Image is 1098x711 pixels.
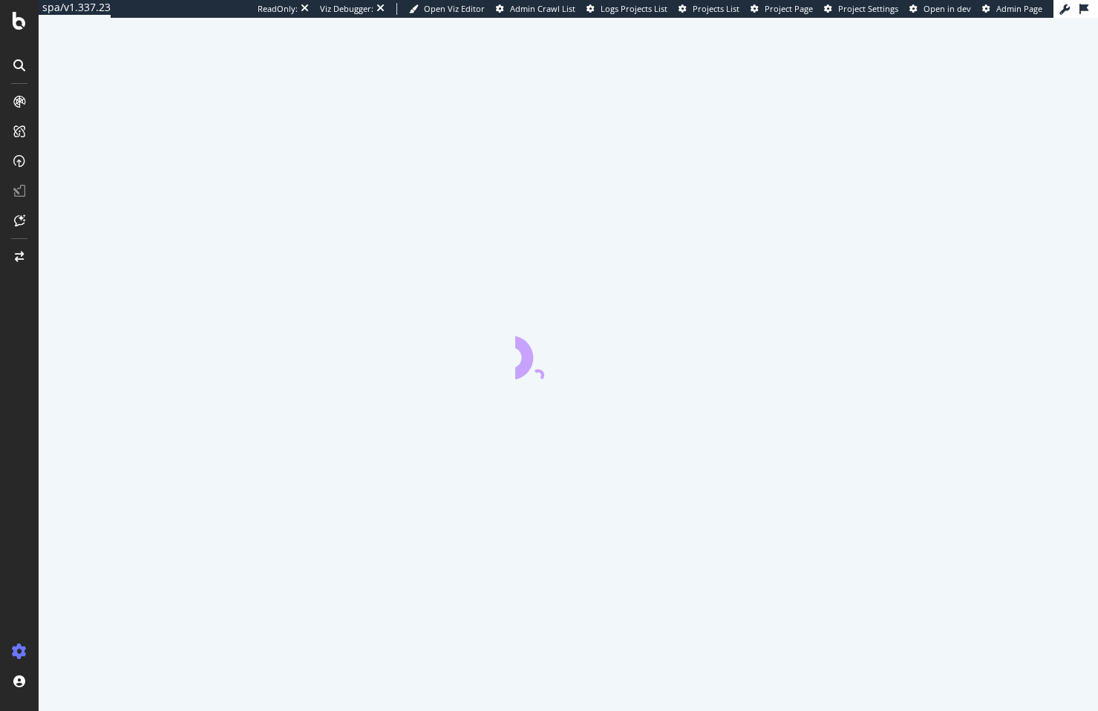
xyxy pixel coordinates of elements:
[982,3,1042,15] a: Admin Page
[258,3,298,15] div: ReadOnly:
[751,3,813,15] a: Project Page
[424,3,485,14] span: Open Viz Editor
[601,3,667,14] span: Logs Projects List
[824,3,898,15] a: Project Settings
[496,3,575,15] a: Admin Crawl List
[838,3,898,14] span: Project Settings
[679,3,739,15] a: Projects List
[510,3,575,14] span: Admin Crawl List
[693,3,739,14] span: Projects List
[924,3,971,14] span: Open in dev
[320,3,373,15] div: Viz Debugger:
[909,3,971,15] a: Open in dev
[586,3,667,15] a: Logs Projects List
[515,326,622,379] div: animation
[996,3,1042,14] span: Admin Page
[409,3,485,15] a: Open Viz Editor
[765,3,813,14] span: Project Page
